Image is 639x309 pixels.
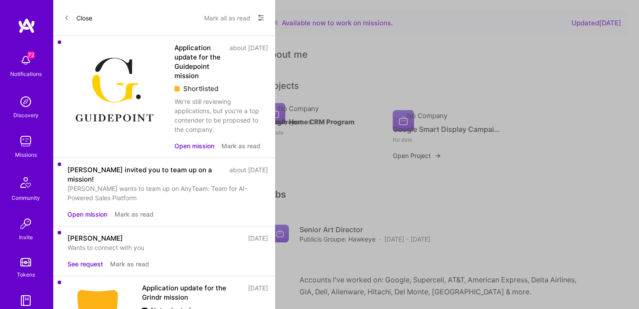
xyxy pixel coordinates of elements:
[174,141,214,151] button: Open mission
[17,51,35,69] img: bell
[64,11,92,25] button: Close
[174,84,268,93] div: Shortlisted
[17,132,35,150] img: teamwork
[67,259,103,269] button: See request
[67,210,107,219] button: Open mission
[221,141,260,151] button: Mark as read
[10,69,42,79] div: Notifications
[204,11,250,25] button: Mark all as read
[67,165,224,184] div: [PERSON_NAME] invited you to team up on a mission!
[17,270,35,279] div: Tokens
[67,234,123,243] div: [PERSON_NAME]
[15,150,37,159] div: Missions
[67,184,268,202] div: [PERSON_NAME] wants to team up on AnyTeam: Team for AI-Powered Sales Platform
[60,43,167,136] img: Company Logo
[28,51,35,59] span: 72
[12,193,40,202] div: Community
[248,234,268,243] div: [DATE]
[114,210,154,219] button: Mark as read
[18,18,35,34] img: logo
[248,283,268,302] div: [DATE]
[19,233,33,242] div: Invite
[15,172,36,193] img: Community
[17,93,35,111] img: discovery
[110,259,149,269] button: Mark as read
[17,215,35,233] img: Invite
[174,97,268,134] div: We're still reviewing applications, but you're a top contender to be proposed to the company.
[13,111,39,120] div: Discovery
[229,43,268,80] div: about [DATE]
[67,243,268,252] div: Wants to connect with you
[20,258,31,266] img: tokens
[142,283,243,302] div: Application update for the Grindr mission
[229,165,268,184] div: about [DATE]
[174,43,224,80] div: Application update for the Guidepoint mission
